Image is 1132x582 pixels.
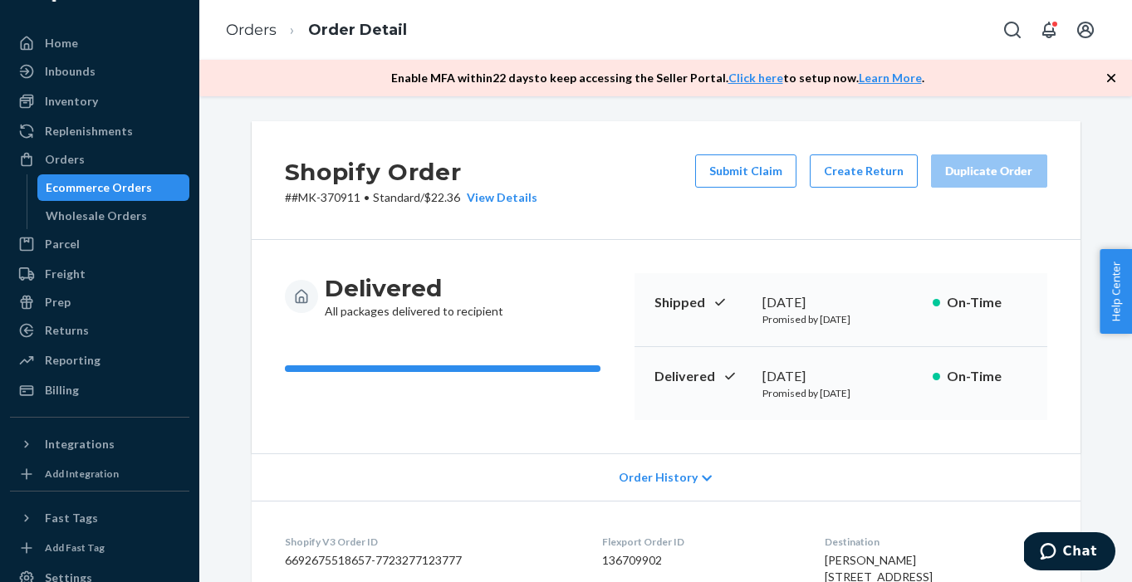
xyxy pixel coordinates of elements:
[10,317,189,344] a: Returns
[996,13,1029,46] button: Open Search Box
[728,71,783,85] a: Click here
[308,21,407,39] a: Order Detail
[45,123,133,139] div: Replenishments
[45,63,96,80] div: Inbounds
[10,30,189,56] a: Home
[460,189,537,206] button: View Details
[325,273,503,320] div: All packages delivered to recipient
[10,505,189,531] button: Fast Tags
[37,203,190,229] a: Wholesale Orders
[325,273,503,303] h3: Delivered
[45,236,80,252] div: Parcel
[10,464,189,484] a: Add Integration
[226,21,277,39] a: Orders
[947,293,1027,312] p: On-Time
[10,431,189,457] button: Integrations
[10,347,189,374] a: Reporting
[931,154,1047,188] button: Duplicate Order
[762,367,919,386] div: [DATE]
[1024,532,1115,574] iframe: Opens a widget where you can chat to one of our agents
[859,71,922,85] a: Learn More
[45,467,119,481] div: Add Integration
[10,538,189,558] a: Add Fast Tag
[285,535,576,549] dt: Shopify V3 Order ID
[45,151,85,168] div: Orders
[762,293,919,312] div: [DATE]
[364,190,370,204] span: •
[762,312,919,326] p: Promised by [DATE]
[45,352,100,369] div: Reporting
[810,154,918,188] button: Create Return
[619,469,698,486] span: Order History
[695,154,796,188] button: Submit Claim
[45,436,115,452] div: Integrations
[10,58,189,85] a: Inbounds
[602,552,798,569] dd: 136709902
[46,208,147,224] div: Wholesale Orders
[213,6,420,55] ol: breadcrumbs
[945,163,1033,179] div: Duplicate Order
[762,386,919,400] p: Promised by [DATE]
[1100,249,1132,334] button: Help Center
[285,189,537,206] p: # #MK-370911 / $22.36
[1032,13,1066,46] button: Open notifications
[10,289,189,315] a: Prep
[10,261,189,287] a: Freight
[602,535,798,549] dt: Flexport Order ID
[373,190,420,204] span: Standard
[654,367,749,386] p: Delivered
[10,88,189,115] a: Inventory
[10,118,189,144] a: Replenishments
[45,510,98,526] div: Fast Tags
[947,367,1027,386] p: On-Time
[45,35,78,51] div: Home
[45,322,89,339] div: Returns
[45,266,86,282] div: Freight
[285,154,537,189] h2: Shopify Order
[1069,13,1102,46] button: Open account menu
[45,382,79,399] div: Billing
[391,70,924,86] p: Enable MFA within 22 days to keep accessing the Seller Portal. to setup now. .
[45,540,105,555] div: Add Fast Tag
[10,231,189,257] a: Parcel
[45,93,98,110] div: Inventory
[285,552,576,569] dd: 6692675518657-7723277123777
[825,535,1046,549] dt: Destination
[10,146,189,173] a: Orders
[45,294,71,311] div: Prep
[46,179,152,196] div: Ecommerce Orders
[37,174,190,201] a: Ecommerce Orders
[10,377,189,403] a: Billing
[654,293,749,312] p: Shipped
